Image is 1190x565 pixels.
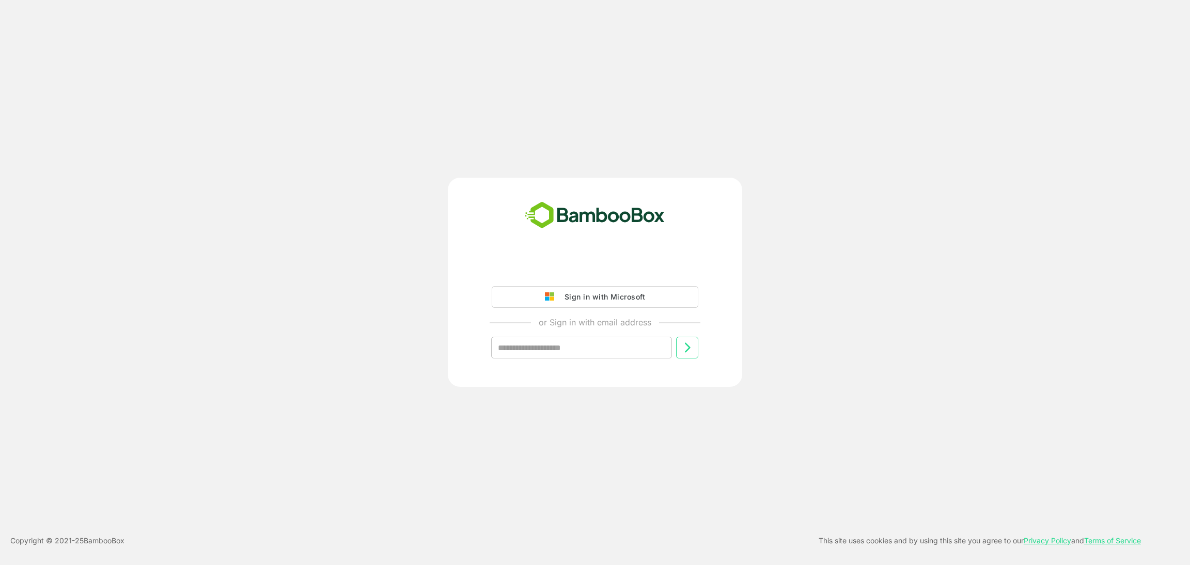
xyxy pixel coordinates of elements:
[519,198,670,232] img: bamboobox
[1084,536,1141,545] a: Terms of Service
[545,292,559,302] img: google
[1024,536,1071,545] a: Privacy Policy
[10,535,124,547] p: Copyright © 2021- 25 BambooBox
[492,286,698,308] button: Sign in with Microsoft
[819,535,1141,547] p: This site uses cookies and by using this site you agree to our and
[539,316,651,328] p: or Sign in with email address
[559,290,645,304] div: Sign in with Microsoft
